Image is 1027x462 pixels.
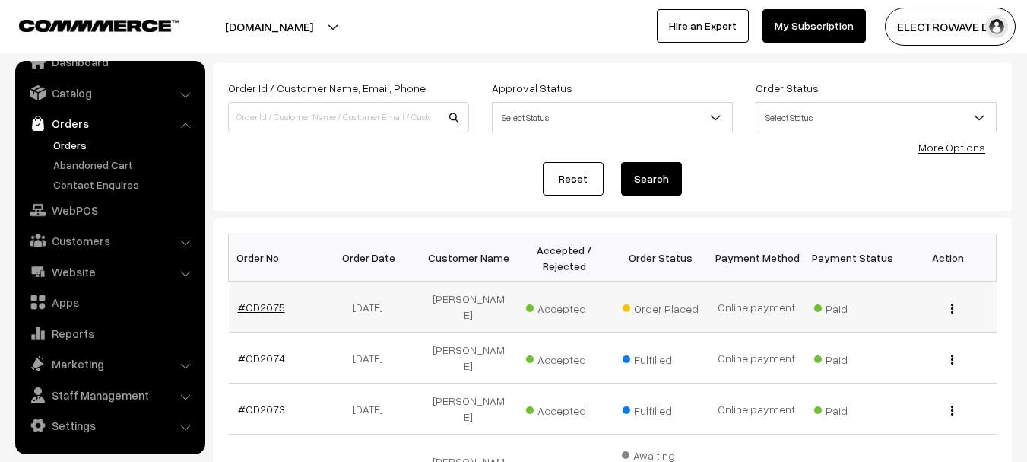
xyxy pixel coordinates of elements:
[814,399,890,419] span: Paid
[19,320,200,347] a: Reports
[420,333,516,384] td: [PERSON_NAME]
[762,9,866,43] a: My Subscription
[19,381,200,409] a: Staff Management
[613,234,708,282] th: Order Status
[19,258,200,285] a: Website
[238,301,285,314] a: #OD2075
[492,80,572,96] label: Approval Status
[900,234,996,282] th: Action
[19,412,200,439] a: Settings
[228,80,426,96] label: Order Id / Customer Name, Email, Phone
[420,282,516,333] td: [PERSON_NAME]
[19,48,200,75] a: Dashboard
[756,102,997,132] span: Select Status
[708,234,804,282] th: Payment Method
[19,20,179,31] img: COMMMERCE
[49,157,200,173] a: Abandoned Cart
[325,333,420,384] td: [DATE]
[756,80,819,96] label: Order Status
[708,384,804,435] td: Online payment
[19,196,200,224] a: WebPOS
[951,355,953,365] img: Menu
[526,348,602,368] span: Accepted
[493,104,732,131] span: Select Status
[543,162,604,196] a: Reset
[49,177,200,193] a: Contact Enquires
[814,297,890,317] span: Paid
[621,162,682,196] button: Search
[19,79,200,107] a: Catalog
[19,288,200,316] a: Apps
[985,15,1008,38] img: user
[19,110,200,137] a: Orders
[420,234,516,282] th: Customer Name
[623,297,699,317] span: Order Placed
[526,399,602,419] span: Accepted
[49,137,200,153] a: Orders
[951,304,953,314] img: Menu
[951,406,953,416] img: Menu
[325,234,420,282] th: Order Date
[325,384,420,435] td: [DATE]
[238,403,285,416] a: #OD2073
[708,282,804,333] td: Online payment
[238,352,285,365] a: #OD2074
[657,9,749,43] a: Hire an Expert
[325,282,420,333] td: [DATE]
[918,141,985,154] a: More Options
[516,234,612,282] th: Accepted / Rejected
[19,350,200,378] a: Marketing
[492,102,733,132] span: Select Status
[623,399,699,419] span: Fulfilled
[172,8,366,46] button: [DOMAIN_NAME]
[756,104,996,131] span: Select Status
[228,102,469,132] input: Order Id / Customer Name / Customer Email / Customer Phone
[885,8,1016,46] button: ELECTROWAVE DE…
[19,227,200,254] a: Customers
[623,348,699,368] span: Fulfilled
[420,384,516,435] td: [PERSON_NAME]
[708,333,804,384] td: Online payment
[814,348,890,368] span: Paid
[229,234,325,282] th: Order No
[804,234,900,282] th: Payment Status
[19,15,152,33] a: COMMMERCE
[526,297,602,317] span: Accepted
